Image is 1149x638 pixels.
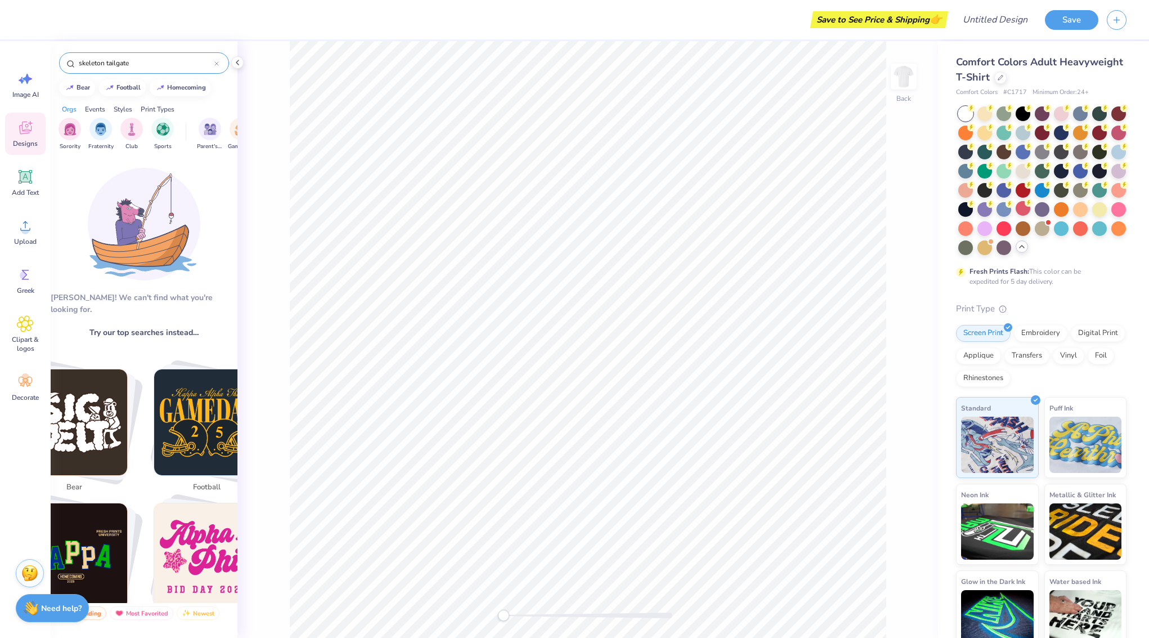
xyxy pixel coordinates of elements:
[88,168,200,280] img: Loading...
[51,292,237,315] div: [PERSON_NAME]! We can't find what you're looking for.
[120,118,143,151] button: filter button
[78,57,214,69] input: Try "Alpha"
[228,118,254,151] button: filter button
[62,104,77,114] div: Orgs
[1049,575,1101,587] span: Water based Ink
[95,123,107,136] img: Fraternity Image
[156,84,165,91] img: trend_line.gif
[151,118,174,151] div: filter for Sports
[956,325,1011,342] div: Screen Print
[188,482,225,493] span: football
[1049,402,1073,414] span: Puff Ink
[15,369,142,497] button: Stack Card Button bear
[105,84,114,91] img: trend_line.gif
[12,188,39,197] span: Add Text
[961,503,1034,560] img: Neon Ink
[150,79,211,96] button: homecoming
[13,139,38,148] span: Designs
[1033,88,1089,97] span: Minimum Order: 24 +
[197,118,223,151] button: filter button
[14,237,37,246] span: Upload
[970,266,1108,287] div: This color can be expedited for 5 day delivery.
[99,79,146,96] button: football
[197,142,223,151] span: Parent's Weekend
[1049,489,1116,501] span: Metallic & Glitter Ink
[167,84,206,91] div: homecoming
[961,417,1034,473] img: Standard
[115,609,124,617] img: most_fav.gif
[114,104,132,114] div: Styles
[89,327,199,338] span: Try our top searches instead…
[956,302,1126,315] div: Print Type
[15,503,142,631] button: Stack Card Button homecoming
[197,118,223,151] div: filter for Parent's Weekend
[64,123,77,136] img: Sorority Image
[1004,347,1049,364] div: Transfers
[1053,347,1084,364] div: Vinyl
[22,369,128,475] img: bear
[156,123,169,136] img: Sports Image
[147,369,274,497] button: Stack Card Button football
[954,8,1036,31] input: Untitled Design
[59,118,81,151] button: filter button
[125,142,138,151] span: Club
[177,606,219,620] div: Newest
[120,118,143,151] div: filter for Club
[65,84,74,91] img: trend_line.gif
[235,123,248,136] img: Game Day Image
[961,489,989,501] span: Neon Ink
[956,347,1001,364] div: Applique
[896,93,911,104] div: Back
[110,606,173,620] div: Most Favorited
[930,12,942,26] span: 👉
[204,123,217,136] img: Parent's Weekend Image
[141,104,174,114] div: Print Types
[813,11,945,28] div: Save to See Price & Shipping
[961,575,1025,587] span: Glow in the Dark Ink
[956,88,998,97] span: Comfort Colors
[59,118,81,151] div: filter for Sorority
[12,90,39,99] span: Image AI
[1088,347,1114,364] div: Foil
[182,609,191,617] img: newest.gif
[1049,503,1122,560] img: Metallic & Glitter Ink
[7,335,44,353] span: Clipart & logos
[88,118,114,151] div: filter for Fraternity
[125,123,138,136] img: Club Image
[956,370,1011,387] div: Rhinestones
[60,142,80,151] span: Sorority
[147,503,274,631] button: Stack Card Button star
[1071,325,1125,342] div: Digital Print
[1045,10,1098,30] button: Save
[22,503,128,609] img: homecoming
[151,118,174,151] button: filter button
[498,610,509,621] div: Accessibility label
[1049,417,1122,473] img: Puff Ink
[154,503,260,609] img: star
[116,84,141,91] div: football
[228,118,254,151] div: filter for Game Day
[88,118,114,151] button: filter button
[892,65,915,88] img: Back
[1014,325,1067,342] div: Embroidery
[77,84,90,91] div: bear
[154,142,172,151] span: Sports
[12,393,39,402] span: Decorate
[17,286,34,295] span: Greek
[961,402,991,414] span: Standard
[59,79,95,96] button: bear
[228,142,254,151] span: Game Day
[154,369,260,475] img: football
[88,142,114,151] span: Fraternity
[1003,88,1027,97] span: # C1717
[970,267,1029,276] strong: Fresh Prints Flash:
[956,55,1123,84] span: Comfort Colors Adult Heavyweight T-Shirt
[56,482,93,493] span: bear
[41,603,82,614] strong: Need help?
[85,104,105,114] div: Events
